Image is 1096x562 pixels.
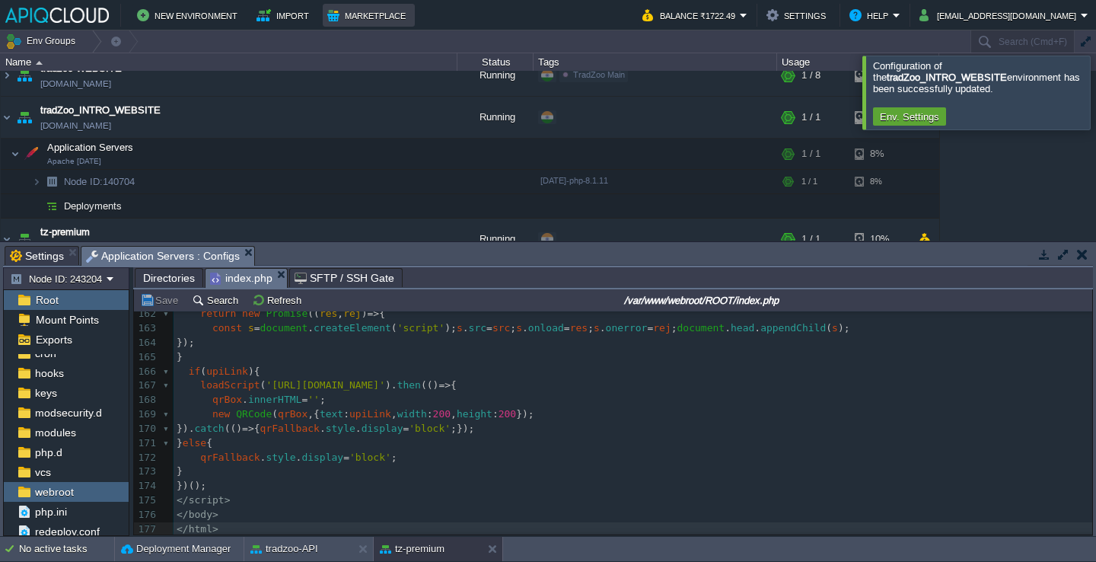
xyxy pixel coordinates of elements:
[266,308,307,319] span: Promise
[444,322,457,334] span: );
[5,30,81,52] button: Env Groups
[32,366,66,380] span: hooks
[177,337,194,348] span: });
[343,452,349,463] span: =
[32,406,104,420] span: modsecurity.d
[256,6,314,24] button: Import
[134,508,160,522] div: 176
[397,379,421,391] span: then
[41,181,62,205] img: AMDAwAAAACH5BAEAAAAALAAAAAABAAEAAAICRAEAOw==
[225,494,231,506] span: >
[458,53,533,71] div: Status
[33,293,61,307] a: Root
[380,541,444,557] button: tz-premium
[296,452,302,463] span: .
[32,181,41,205] img: AMDAwAAAACH5BAEAAAAALAAAAAABAAEAAAICRAEAOw==
[192,293,243,307] button: Search
[451,379,457,391] span: {
[140,293,183,307] button: Save
[731,322,754,334] span: head
[379,308,385,319] span: {
[206,366,248,377] span: upiLink
[40,114,161,129] span: tradZoo_INTRO_WEBSITE
[486,322,492,334] span: =
[40,236,90,251] a: tz-premium
[855,108,904,149] div: 8%
[32,505,69,519] a: php.ini
[134,321,160,336] div: 163
[210,269,272,288] span: index.php
[397,322,445,334] span: 'script'
[427,408,433,420] span: :
[177,494,189,506] span: </
[242,394,248,405] span: .
[32,525,102,538] span: redeploy.conf
[320,423,326,434] span: .
[492,408,499,420] span: :
[492,322,510,334] span: src
[647,322,653,334] span: =
[887,72,1007,83] b: tradZoo_INTRO_WEBSITE
[189,509,212,520] span: body
[588,322,594,334] span: ;
[421,379,438,391] span: (()
[362,308,368,319] span: )
[134,522,160,537] div: 177
[40,72,122,88] span: tradzoo-WEBSITE
[855,230,904,271] div: 10%
[801,150,820,180] div: 1 / 1
[2,53,457,71] div: Name
[272,408,278,420] span: (
[134,465,160,479] div: 173
[121,541,231,557] button: Deployment Manager
[143,269,195,287] span: Directories
[212,394,242,405] span: qrBox
[177,523,189,535] span: </
[326,423,355,434] span: style
[457,408,492,420] span: height
[301,394,307,405] span: =
[200,308,236,319] span: return
[134,407,160,422] div: 169
[570,322,588,334] span: res
[838,322,850,334] span: );
[236,408,272,420] span: QRCode
[343,408,349,420] span: :
[307,322,314,334] span: .
[134,436,160,451] div: 171
[177,423,194,434] span: }).
[14,108,35,149] img: AMDAwAAAACH5BAEAAAAALAAAAAABAAEAAAICRAEAOw==
[403,423,409,434] span: =
[385,379,397,391] span: ).
[21,150,42,180] img: AMDAwAAAACH5BAEAAAAALAAAAAABAAEAAAICRAEAOw==
[594,322,600,334] span: s
[564,322,570,334] span: =
[32,426,78,439] a: modules
[754,322,760,334] span: .
[307,394,320,405] span: ''
[11,150,20,180] img: AMDAwAAAACH5BAEAAAAALAAAAAABAAEAAAICRAEAOw==
[391,322,397,334] span: (
[873,60,1080,94] span: Configuration of the environment has been successfully updated.
[260,379,266,391] span: (
[832,322,838,334] span: s
[137,6,242,24] button: New Environment
[14,230,35,271] img: AMDAwAAAACH5BAEAAAAALAAAAAABAAEAAAICRAEAOw==
[183,437,206,449] span: else
[451,423,474,434] span: ;});
[260,322,308,334] span: document
[134,451,160,465] div: 172
[62,211,124,224] a: Deployments
[1,230,13,271] img: AMDAwAAAACH5BAEAAAAALAAAAAABAAEAAAICRAEAOw==
[212,523,218,535] span: >
[573,81,625,91] span: TradZoo Main
[10,247,64,265] span: Settings
[343,308,361,319] span: rej
[320,308,337,319] span: res
[46,153,135,164] a: Application ServersApache [DATE]
[64,187,103,199] span: Node ID:
[194,423,224,434] span: catch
